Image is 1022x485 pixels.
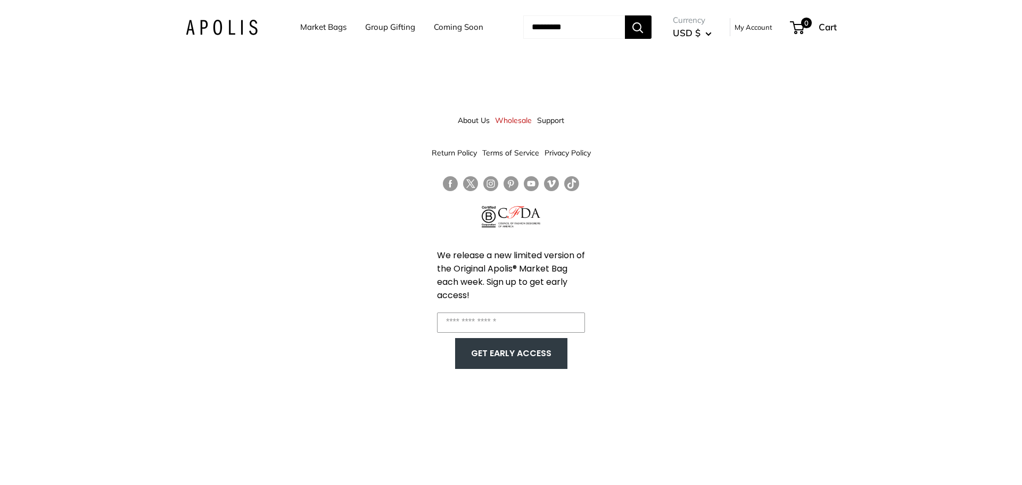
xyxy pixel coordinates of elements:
a: Terms of Service [482,143,539,162]
a: About Us [458,111,490,130]
a: Follow us on Facebook [443,176,458,192]
span: We release a new limited version of the Original Apolis® Market Bag each week. Sign up to get ear... [437,249,585,301]
a: Follow us on Pinterest [504,176,518,192]
button: GET EARLY ACCESS [466,343,557,364]
input: Search... [523,15,625,39]
a: Follow us on Vimeo [544,176,559,192]
button: USD $ [673,24,712,42]
span: 0 [801,18,811,28]
span: USD $ [673,27,700,38]
a: Privacy Policy [545,143,591,162]
a: Coming Soon [434,20,483,35]
img: Council of Fashion Designers of America Member [498,206,540,227]
input: Enter your email [437,313,585,333]
a: Group Gifting [365,20,415,35]
a: Follow us on YouTube [524,176,539,192]
span: Cart [819,21,837,32]
a: My Account [735,21,772,34]
span: Currency [673,13,712,28]
a: Wholesale [495,111,532,130]
a: Follow us on Tumblr [564,176,579,192]
a: 0 Cart [791,19,837,36]
img: Apolis [186,20,258,35]
a: Support [537,111,564,130]
a: Follow us on Instagram [483,176,498,192]
img: Certified B Corporation [482,206,496,227]
a: Market Bags [300,20,347,35]
a: Follow us on Twitter [463,176,478,195]
a: Return Policy [432,143,477,162]
button: Search [625,15,652,39]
